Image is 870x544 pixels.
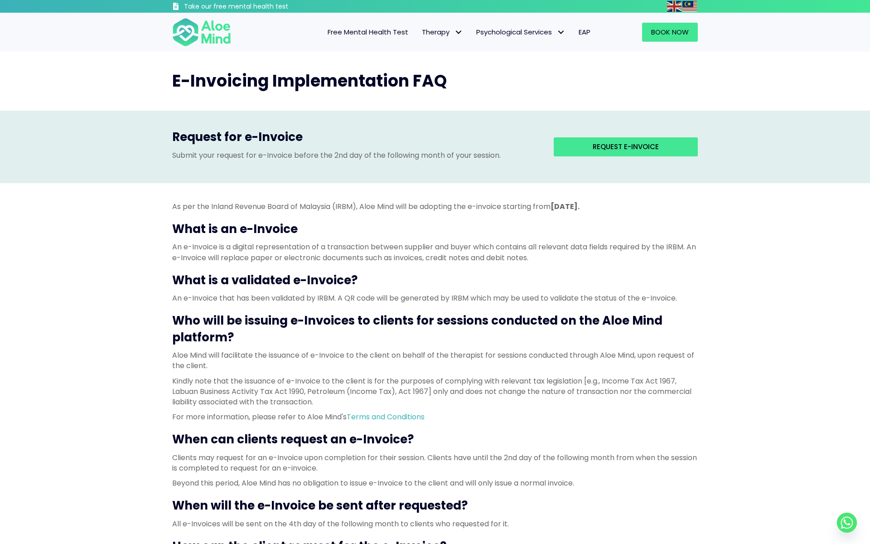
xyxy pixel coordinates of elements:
img: en [667,1,681,12]
a: Whatsapp [837,513,857,533]
a: Malay [682,1,698,11]
a: Book Now [642,23,698,42]
p: Aloe Mind will facilitate the issuance of e-Invoice to the client on behalf of the therapist for ... [172,350,698,371]
a: Free Mental Health Test [321,23,415,42]
span: Book Now [651,27,689,37]
img: Aloe mind Logo [172,17,231,47]
strong: When can clients request an e-Invoice? [172,431,414,447]
strong: [DATE]. [551,201,580,212]
strong: When will the e-Invoice be sent after requested? [172,497,468,514]
a: Terms and Conditions [347,412,425,422]
strong: What is a validated e-Invoice? [172,272,358,288]
a: English [667,1,682,11]
p: Beyond this period, Aloe Mind has no obligation to issue e-Invoice to the client and will only is... [172,478,698,488]
span: Therapy: submenu [452,26,465,39]
a: TherapyTherapy: submenu [415,23,469,42]
h2: E-Invoicing Implementation FAQ [172,70,698,92]
p: As per the Inland Revenue Board of Malaysia (IRBM), Aloe Mind will be adopting the e-invoice star... [172,201,698,212]
p: Kindly note that the issuance of e-Invoice to the client is for the purposes of complying with re... [172,376,698,408]
span: Therapy [422,27,463,37]
img: ms [682,1,697,12]
a: Request e-Invoice [554,137,698,156]
p: An e-Invoice that has been validated by IRBM. A QR code will be generated by IRBM which may be us... [172,293,698,303]
p: Submit your request for e-Invoice before the 2nd day of the following month of your session. [172,150,540,160]
p: For more information, please refer to Aloe Mind's [172,412,698,422]
span: Free Mental Health Test [328,27,408,37]
nav: Menu [243,23,597,42]
p: All e-Invoices will be sent on the 4th day of the following month to clients who requested for it. [172,519,698,529]
a: Take our free mental health test [172,2,337,13]
p: Clients may request for an e-Invoice upon completion for their session. Clients have until the 2n... [172,452,698,473]
a: EAP [572,23,597,42]
span: EAP [579,27,590,37]
h3: Request for e-Invoice [172,129,540,150]
h3: Take our free mental health test [184,2,337,11]
p: An e-Invoice is a digital representation of a transaction between supplier and buyer which contai... [172,242,698,262]
span: Request e-Invoice [593,142,659,151]
strong: Who will be issuing e-Invoices to clients for sessions conducted on the Aloe Mind platform? [172,312,662,345]
strong: What is an e-Invoice [172,221,298,237]
a: Psychological ServicesPsychological Services: submenu [469,23,572,42]
span: Psychological Services: submenu [554,26,567,39]
span: Psychological Services [476,27,565,37]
